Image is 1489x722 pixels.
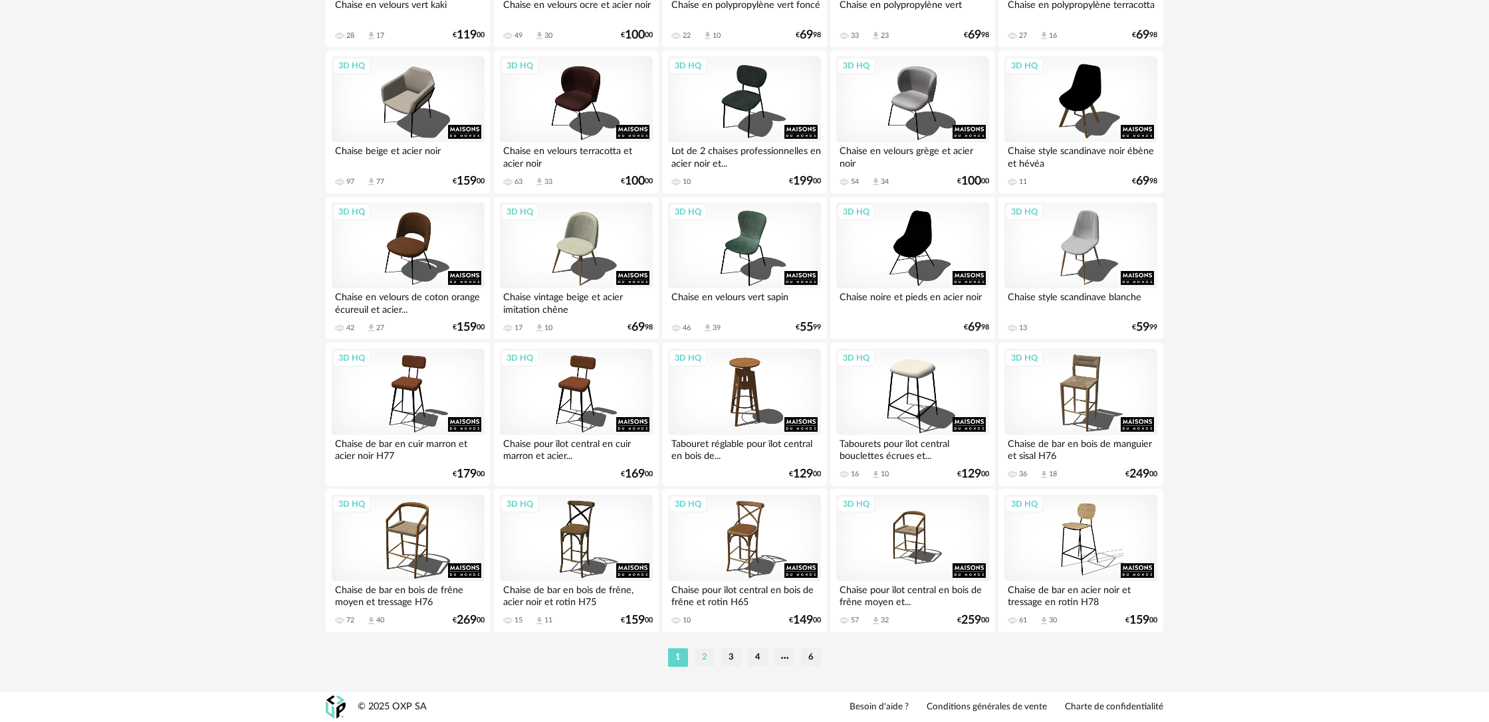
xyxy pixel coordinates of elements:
div: Chaise de bar en cuir marron et acier noir H77 [332,435,485,462]
div: Chaise de bar en bois de frêne moyen et tressage H76 [332,581,485,608]
div: 3D HQ [501,203,539,221]
div: 46 [683,323,691,333]
span: 69 [1136,177,1149,186]
div: € 98 [1132,177,1157,186]
span: Download icon [366,31,376,41]
span: 69 [800,31,813,40]
div: © 2025 OXP SA [358,701,427,713]
a: 3D HQ Chaise pour îlot central en bois de frêne moyen et... 57 Download icon 32 €25900 [830,489,995,632]
li: 2 [695,648,715,667]
a: Conditions générales de vente [927,701,1047,713]
div: 3D HQ [669,203,707,221]
a: 3D HQ Chaise pour îlot central en bois de frêne et rotin H65 10 €14900 [662,489,827,632]
a: 3D HQ Tabourets pour îlot central bouclettes écrues et... 16 Download icon 10 €12900 [830,343,995,486]
span: 169 [625,470,645,479]
span: 69 [968,31,981,40]
div: 3D HQ [332,496,371,513]
div: € 00 [621,177,653,186]
a: 3D HQ Chaise de bar en bois de frêne, acier noir et rotin H75 15 Download icon 11 €15900 [494,489,659,632]
div: 57 [851,616,859,625]
div: 3D HQ [501,57,539,74]
div: 17 [515,323,522,333]
div: € 00 [957,616,989,625]
a: 3D HQ Chaise style scandinave noir ébène et hévéa 11 €6998 [998,50,1163,194]
a: 3D HQ Tabouret réglable pour îlot central en bois de... €12900 [662,343,827,486]
div: Chaise style scandinave blanche [1004,288,1157,315]
span: 129 [793,470,813,479]
div: 3D HQ [501,496,539,513]
div: € 00 [789,177,821,186]
div: 63 [515,177,522,187]
a: 3D HQ Chaise de bar en bois de manguier et sisal H76 36 Download icon 18 €24900 [998,343,1163,486]
span: Download icon [1039,31,1049,41]
div: 3D HQ [837,203,875,221]
div: € 98 [628,323,653,332]
div: 72 [346,616,354,625]
div: 16 [1049,31,1057,41]
a: 3D HQ Lot de 2 chaises professionnelles en acier noir et... 10 €19900 [662,50,827,194]
div: 17 [376,31,384,41]
div: 27 [1019,31,1027,41]
span: 149 [793,616,813,625]
div: Chaise noire et pieds en acier noir [836,288,989,315]
div: Tabouret réglable pour îlot central en bois de... [668,435,821,462]
div: Chaise pour îlot central en bois de frêne moyen et... [836,581,989,608]
span: 159 [457,323,477,332]
div: € 00 [621,31,653,40]
div: 11 [544,616,552,625]
div: Chaise beige et acier noir [332,142,485,169]
div: 3D HQ [669,496,707,513]
span: 159 [625,616,645,625]
div: 77 [376,177,384,187]
div: 36 [1019,470,1027,479]
span: 259 [961,616,981,625]
div: 10 [683,177,691,187]
div: € 00 [789,616,821,625]
span: 179 [457,470,477,479]
div: € 98 [964,31,989,40]
div: 16 [851,470,859,479]
div: 3D HQ [1005,496,1044,513]
a: 3D HQ Chaise de bar en acier noir et tressage en rotin H78 61 Download icon 30 €15900 [998,489,1163,632]
span: 269 [457,616,477,625]
div: 97 [346,177,354,187]
span: Download icon [534,31,544,41]
li: 6 [801,648,821,667]
span: Download icon [366,177,376,187]
span: 59 [1136,323,1149,332]
div: 15 [515,616,522,625]
div: € 99 [1132,323,1157,332]
span: Download icon [871,177,881,187]
span: 249 [1129,470,1149,479]
span: 199 [793,177,813,186]
span: 100 [961,177,981,186]
span: Download icon [871,616,881,626]
div: 3D HQ [837,496,875,513]
div: 3D HQ [332,203,371,221]
div: 3D HQ [669,349,707,367]
div: 28 [346,31,354,41]
a: 3D HQ Chaise en velours grège et acier noir 54 Download icon 34 €10000 [830,50,995,194]
div: € 00 [621,616,653,625]
div: € 00 [453,470,485,479]
div: € 00 [957,470,989,479]
div: Chaise de bar en bois de manguier et sisal H76 [1004,435,1157,462]
li: 4 [748,648,768,667]
a: 3D HQ Chaise beige et acier noir 97 Download icon 77 €15900 [326,50,491,194]
span: Download icon [534,177,544,187]
div: € 00 [453,616,485,625]
div: 33 [544,177,552,187]
a: 3D HQ Chaise en velours vert sapin 46 Download icon 39 €5599 [662,197,827,340]
div: Chaise de bar en bois de frêne, acier noir et rotin H75 [500,581,653,608]
span: Download icon [703,31,713,41]
a: Besoin d'aide ? [850,701,909,713]
div: Chaise style scandinave noir ébène et hévéa [1004,142,1157,169]
span: 69 [631,323,645,332]
div: € 99 [796,323,821,332]
span: 129 [961,470,981,479]
div: € 00 [1125,616,1157,625]
div: 3D HQ [1005,203,1044,221]
div: Chaise de bar en acier noir et tressage en rotin H78 [1004,581,1157,608]
li: 1 [668,648,688,667]
div: € 00 [957,177,989,186]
